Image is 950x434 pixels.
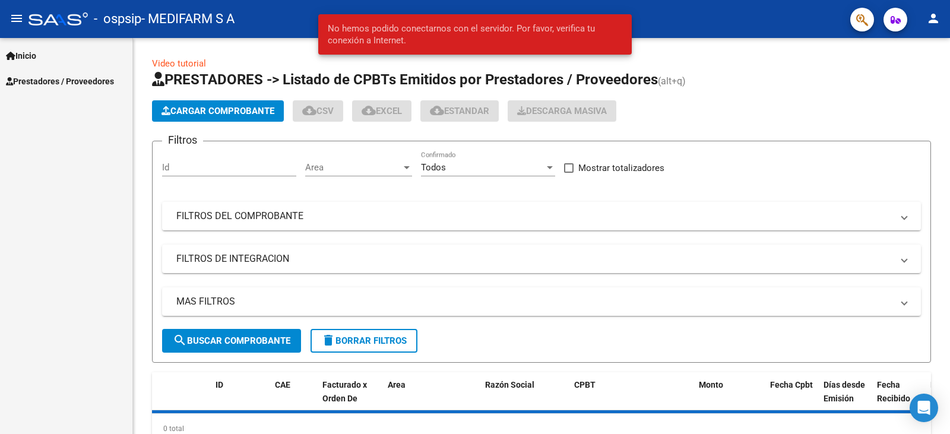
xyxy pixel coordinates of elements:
span: (alt+q) [658,75,686,87]
datatable-header-cell: Días desde Emisión [819,372,872,425]
mat-icon: search [173,333,187,347]
span: PRESTADORES -> Listado de CPBTs Emitidos por Prestadores / Proveedores [152,71,658,88]
mat-expansion-panel-header: MAS FILTROS [162,287,921,316]
span: Area [305,162,401,173]
span: CAE [275,380,290,389]
span: Fecha Recibido [877,380,910,403]
span: Prestadores / Proveedores [6,75,114,88]
datatable-header-cell: Facturado x Orden De [318,372,383,425]
span: ID [216,380,223,389]
datatable-header-cell: CPBT [569,372,694,425]
span: Razón Social [485,380,534,389]
datatable-header-cell: Fecha Recibido [872,372,926,425]
span: EXCEL [362,106,402,116]
datatable-header-cell: Razón Social [480,372,569,425]
mat-panel-title: FILTROS DE INTEGRACION [176,252,892,265]
mat-expansion-panel-header: FILTROS DEL COMPROBANTE [162,202,921,230]
div: Open Intercom Messenger [910,394,938,422]
span: Inicio [6,49,36,62]
button: Estandar [420,100,499,122]
mat-icon: cloud_download [430,103,444,118]
span: - ospsip [94,6,141,32]
span: Estandar [430,106,489,116]
app-download-masive: Descarga masiva de comprobantes (adjuntos) [508,100,616,122]
button: CSV [293,100,343,122]
mat-icon: person [926,11,940,26]
mat-icon: delete [321,333,335,347]
span: Cargar Comprobante [161,106,274,116]
datatable-header-cell: Area [383,372,463,425]
button: Borrar Filtros [311,329,417,353]
span: CSV [302,106,334,116]
span: Area [388,380,406,389]
datatable-header-cell: CAE [270,372,318,425]
datatable-header-cell: ID [211,372,270,425]
button: EXCEL [352,100,411,122]
h3: Filtros [162,132,203,148]
span: Facturado x Orden De [322,380,367,403]
span: Días desde Emisión [824,380,865,403]
span: - MEDIFARM S A [141,6,235,32]
span: Fecha Cpbt [770,380,813,389]
button: Buscar Comprobante [162,329,301,353]
mat-icon: cloud_download [362,103,376,118]
span: Descarga Masiva [517,106,607,116]
datatable-header-cell: Fecha Cpbt [765,372,819,425]
mat-panel-title: FILTROS DEL COMPROBANTE [176,210,892,223]
span: Monto [699,380,723,389]
button: Cargar Comprobante [152,100,284,122]
button: Descarga Masiva [508,100,616,122]
span: Borrar Filtros [321,335,407,346]
datatable-header-cell: Monto [694,372,765,425]
span: Buscar Comprobante [173,335,290,346]
span: CPBT [574,380,596,389]
a: Video tutorial [152,58,206,69]
span: Mostrar totalizadores [578,161,664,175]
mat-icon: cloud_download [302,103,316,118]
mat-expansion-panel-header: FILTROS DE INTEGRACION [162,245,921,273]
span: No hemos podido conectarnos con el servidor. Por favor, verifica tu conexión a Internet. [328,23,622,46]
mat-panel-title: MAS FILTROS [176,295,892,308]
span: Todos [421,162,446,173]
mat-icon: menu [9,11,24,26]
